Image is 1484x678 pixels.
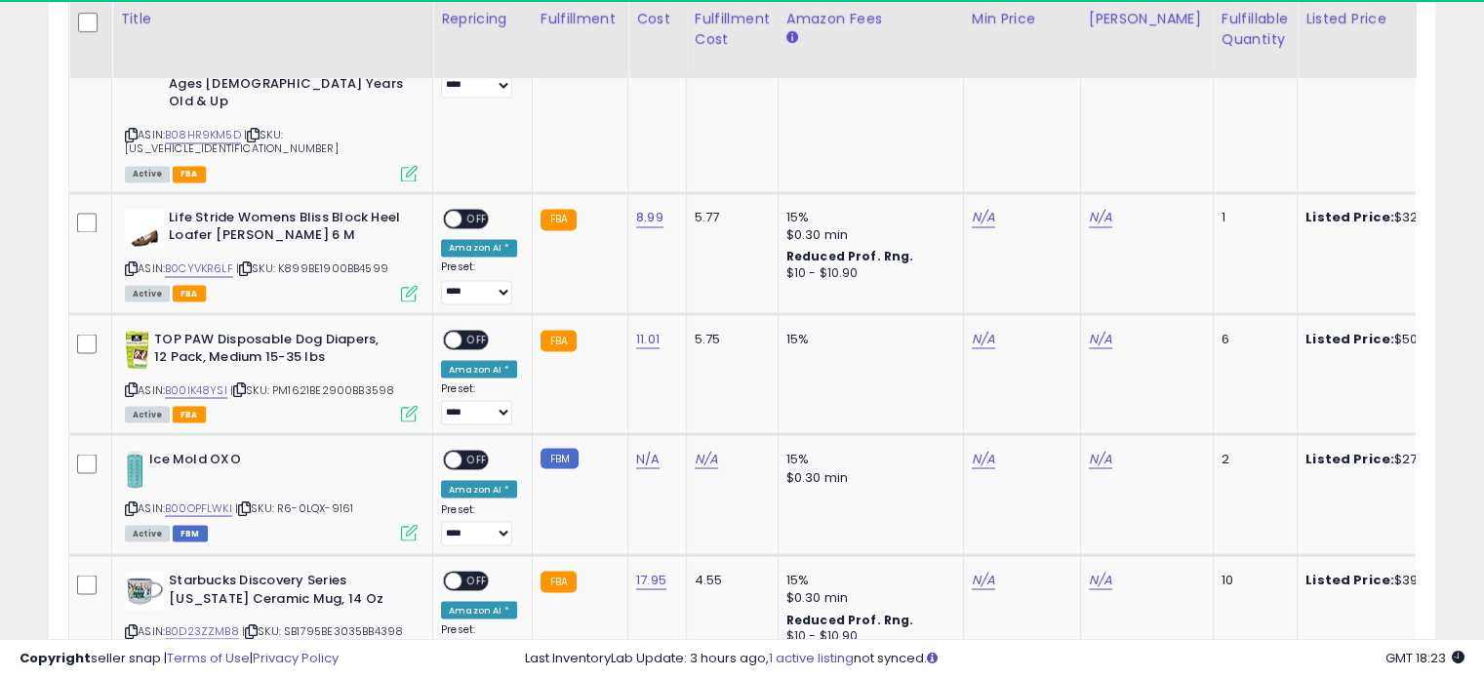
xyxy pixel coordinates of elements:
[1305,570,1394,588] b: Listed Price:
[441,260,517,304] div: Preset:
[1089,9,1205,29] div: [PERSON_NAME]
[165,260,233,277] a: B0CYVKR6LF
[786,450,948,467] div: 15%
[165,127,241,143] a: B08HR9KM5D
[1089,449,1112,468] a: N/A
[441,502,517,546] div: Preset:
[173,166,206,182] span: FBA
[1305,450,1467,467] div: $27.98
[1305,330,1467,347] div: $50.00
[769,649,854,667] a: 1 active listing
[636,208,663,227] a: 8.99
[695,571,763,588] div: 4.55
[173,406,206,422] span: FBA
[165,499,232,516] a: B00OPFLWKI
[149,450,386,473] b: Ice Mold OXO
[125,209,164,248] img: 31KDDiO3awL._SL40_.jpg
[972,570,995,589] a: N/A
[786,248,914,264] b: Reduced Prof. Rng.
[1222,571,1282,588] div: 10
[1222,330,1282,347] div: 6
[125,450,418,538] div: ASIN:
[695,9,770,50] div: Fulfillment Cost
[173,525,208,541] span: FBM
[125,166,170,182] span: All listings currently available for purchase on Amazon
[167,649,250,667] a: Terms of Use
[253,649,339,667] a: Privacy Policy
[541,9,620,29] div: Fulfillment
[125,127,339,156] span: | SKU: [US_VEHICLE_IDENTIFICATION_NUMBER]
[441,9,524,29] div: Repricing
[125,525,170,541] span: All listings currently available for purchase on Amazon
[695,209,763,226] div: 5.77
[20,650,339,668] div: seller snap | |
[441,601,517,618] div: Amazon AI *
[1089,329,1112,348] a: N/A
[541,330,577,351] small: FBA
[236,260,388,276] span: | SKU: K899BE1900BB4599
[125,330,149,369] img: 51RmejqM8AL._SL40_.jpg
[125,209,418,299] div: ASIN:
[972,9,1072,29] div: Min Price
[636,449,660,468] a: N/A
[541,571,577,592] small: FBA
[786,29,798,47] small: Amazon Fees.
[695,330,763,347] div: 5.75
[125,406,170,422] span: All listings currently available for purchase on Amazon
[441,381,517,425] div: Preset:
[461,573,493,589] span: OFF
[1305,449,1394,467] b: Listed Price:
[786,468,948,486] div: $0.30 min
[120,9,424,29] div: Title
[1089,208,1112,227] a: N/A
[125,450,144,489] img: 31+1xtUJ6PL._SL40_.jpg
[461,211,493,227] span: OFF
[125,571,418,661] div: ASIN:
[461,331,493,347] span: OFF
[1222,450,1282,467] div: 2
[786,226,948,244] div: $0.30 min
[541,209,577,230] small: FBA
[786,588,948,606] div: $0.30 min
[125,330,418,420] div: ASIN:
[169,571,406,612] b: Starbucks Discovery Series [US_STATE] Ceramic Mug, 14 Oz
[230,381,394,397] span: | SKU: PM1621BE2900BB3598
[441,360,517,378] div: Amazon AI *
[154,330,391,371] b: TOP PAW Disposable Dog Diapers, 12 Pack, Medium 15-35 lbs
[20,649,91,667] strong: Copyright
[1222,209,1282,226] div: 1
[786,571,948,588] div: 15%
[441,480,517,498] div: Amazon AI *
[169,209,406,250] b: Life Stride Womens Bliss Block Heel Loafer [PERSON_NAME] 6 M
[972,208,995,227] a: N/A
[125,3,418,179] div: ASIN:
[786,330,948,347] div: 15%
[786,9,955,29] div: Amazon Fees
[636,329,660,348] a: 11.01
[441,239,517,257] div: Amazon AI *
[125,571,164,610] img: 41QkUFtck4L._SL40_.jpg
[786,265,948,282] div: $10 - $10.90
[972,449,995,468] a: N/A
[636,9,678,29] div: Cost
[165,381,227,398] a: B00IK48YSI
[541,448,579,468] small: FBM
[636,570,666,589] a: 17.95
[173,285,206,301] span: FBA
[1305,9,1474,29] div: Listed Price
[1305,329,1394,347] b: Listed Price:
[525,650,1464,668] div: Last InventoryLab Update: 3 hours ago, not synced.
[1305,208,1394,226] b: Listed Price:
[1305,571,1467,588] div: $39.98
[461,452,493,468] span: OFF
[125,285,170,301] span: All listings currently available for purchase on Amazon
[972,329,995,348] a: N/A
[1089,570,1112,589] a: N/A
[695,449,718,468] a: N/A
[1305,209,1467,226] div: $32.00
[235,499,353,515] span: | SKU: R6-0LQX-9161
[1222,9,1289,50] div: Fulfillable Quantity
[786,611,914,627] b: Reduced Prof. Rng.
[786,209,948,226] div: 15%
[1385,649,1464,667] span: 2025-09-11 18:23 GMT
